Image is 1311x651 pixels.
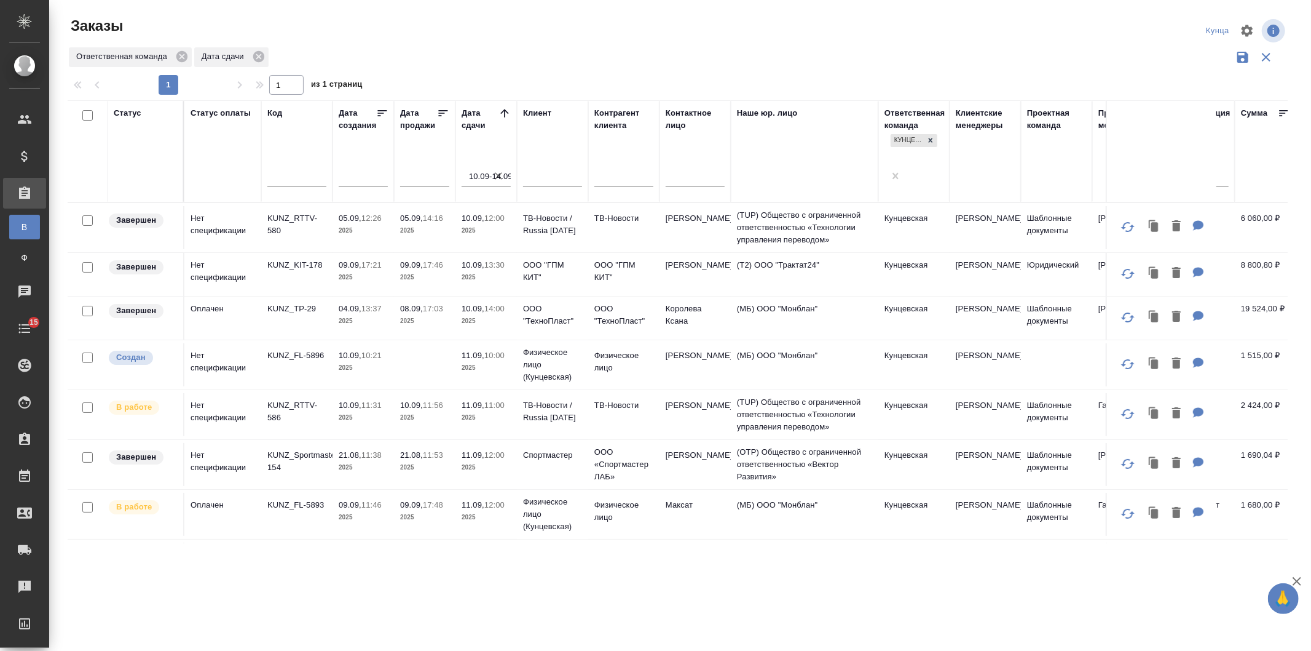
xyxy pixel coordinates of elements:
[462,362,511,374] p: 2025
[184,393,261,436] td: Нет спецификации
[339,304,361,313] p: 04.09,
[202,50,248,63] p: Дата сдачи
[339,500,361,509] p: 09.09,
[267,259,326,271] p: KUNZ_KIT-178
[1235,393,1296,436] td: 2 424,00 ₽
[116,501,152,513] p: В работе
[361,450,382,460] p: 11:38
[1166,451,1187,476] button: Удалить
[659,493,731,536] td: Максат
[9,215,40,239] a: В
[1273,586,1294,612] span: 🙏
[400,500,423,509] p: 09.09,
[737,107,798,119] div: Наше юр. лицо
[659,253,731,296] td: [PERSON_NAME]
[116,261,156,273] p: Завершен
[361,500,382,509] p: 11:46
[1166,501,1187,526] button: Удалить
[731,390,878,439] td: (TUP) Общество с ограниченной ответственностью «Технологии управления переводом»
[731,440,878,489] td: (OTP) Общество с ограниченной ответственностью «Вектор Развития»
[361,260,382,270] p: 17:21
[1113,303,1143,332] button: Обновить
[484,500,505,509] p: 12:00
[884,107,945,132] div: Ответственная команда
[108,212,177,229] div: Выставляет КМ при направлении счета или после выполнения всех работ/сдачи заказа клиенту. Окончат...
[184,543,261,586] td: Оплачен
[462,461,511,474] p: 2025
[950,493,1021,536] td: [PERSON_NAME]
[400,107,437,132] div: Дата продажи
[76,50,171,63] p: Ответственная команда
[462,401,484,410] p: 11.09,
[659,393,731,436] td: [PERSON_NAME]
[1092,253,1163,296] td: [PERSON_NAME]
[116,401,152,413] p: В работе
[116,351,146,364] p: Создан
[1113,399,1143,429] button: Обновить
[462,271,511,284] p: 2025
[423,500,443,509] p: 17:48
[1021,543,1092,586] td: Кунцевская
[891,134,924,147] div: Кунцевская
[400,304,423,313] p: 08.09,
[594,212,653,225] p: ТВ-Новости
[339,461,388,474] p: 2025
[1113,212,1143,242] button: Обновить
[1021,443,1092,486] td: Шаблонные документы
[108,303,177,319] div: Выставляет КМ при направлении счета или после выполнения всех работ/сдачи заказа клиенту. Окончат...
[400,260,423,270] p: 09.09,
[22,316,45,329] span: 15
[114,107,141,119] div: Статус
[108,399,177,416] div: Выставляет ПМ после принятия заказа от КМа
[423,450,443,460] p: 11:53
[9,246,40,270] a: Ф
[116,214,156,226] p: Завершен
[731,343,878,386] td: (МБ) ООО "Монблан"
[339,271,388,284] p: 2025
[462,260,484,270] p: 10.09,
[267,212,326,237] p: KUNZ_RTTV-580
[1187,261,1210,286] button: Для КМ: Юр. лицо – ЦПШ.
[666,107,725,132] div: Контактное лицо
[184,297,261,340] td: Оплачен
[1235,206,1296,249] td: 6 060,00 ₽
[1021,253,1092,296] td: Юридический
[1231,46,1254,69] button: Сохранить фильтры
[878,393,950,436] td: Кунцевская
[339,412,388,424] p: 2025
[523,212,582,237] p: ТВ-Новости / Russia [DATE]
[1235,443,1296,486] td: 1 690,04 ₽
[1143,501,1166,526] button: Клонировать
[462,450,484,460] p: 11.09,
[1235,543,1296,586] td: 1 399,80 ₽
[339,214,361,223] p: 05.09,
[69,47,192,67] div: Ответственная команда
[523,259,582,284] p: ООО "ГПМ КИТ"
[1143,451,1166,476] button: Клонировать
[267,399,326,424] p: KUNZ_RTTV-586
[659,543,731,586] td: Токтомуратов [PERSON_NAME]
[191,107,251,119] div: Статус оплаты
[878,253,950,296] td: Кунцевская
[1113,349,1143,379] button: Обновить
[68,16,123,36] span: Заказы
[1241,107,1267,119] div: Сумма
[523,303,582,327] p: ООО "ТехноПласт"
[1187,401,1210,426] button: Для КМ: 25312000000228710346_RT电视台上海站AN0TV_Novosti中国上海站_2025_07_22_34826, RT电视台上海站（ANO_TV_Novosti...
[956,107,1015,132] div: Клиентские менеджеры
[108,259,177,276] div: Выставляет КМ при направлении счета или после выполнения всех работ/сдачи заказа клиенту. Окончат...
[267,107,282,119] div: Код
[116,305,156,317] p: Завершен
[594,399,653,412] p: ТВ-Новости
[1262,19,1288,42] span: Посмотреть информацию
[339,315,388,327] p: 2025
[594,107,653,132] div: Контрагент клиента
[184,253,261,296] td: Нет спецификации
[1092,206,1163,249] td: [PERSON_NAME]
[878,443,950,486] td: Кунцевская
[1143,214,1166,239] button: Клонировать
[361,351,382,360] p: 10:21
[400,271,449,284] p: 2025
[462,225,511,237] p: 2025
[731,543,878,586] td: (МБ) ООО "Монблан"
